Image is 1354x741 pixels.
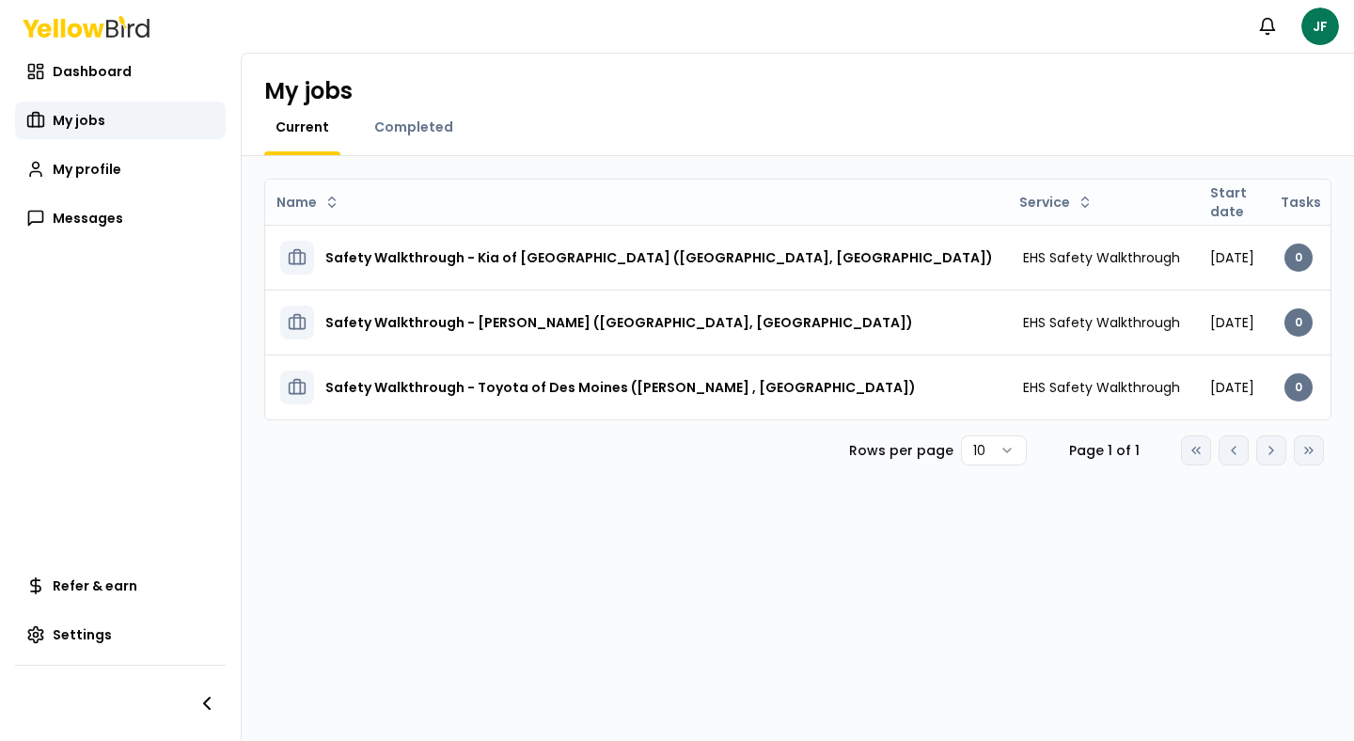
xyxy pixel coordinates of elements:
[53,160,121,179] span: My profile
[53,62,132,81] span: Dashboard
[276,118,329,136] span: Current
[53,111,105,130] span: My jobs
[325,241,993,275] h3: Safety Walkthrough - Kia of [GEOGRAPHIC_DATA] ([GEOGRAPHIC_DATA], [GEOGRAPHIC_DATA])
[1273,187,1351,217] button: Tasks
[53,209,123,228] span: Messages
[1284,308,1313,337] div: 0
[15,567,226,605] a: Refer & earn
[325,370,916,404] h3: Safety Walkthrough - Toyota of Des Moines ([PERSON_NAME] , [GEOGRAPHIC_DATA])
[1284,244,1313,272] div: 0
[1301,8,1339,45] span: JF
[15,616,226,654] a: Settings
[1210,248,1254,267] span: [DATE]
[374,118,453,136] span: Completed
[1019,193,1070,212] span: Service
[1210,313,1254,332] span: [DATE]
[1210,378,1254,397] span: [DATE]
[269,187,347,217] button: Name
[1012,187,1100,217] button: Service
[363,118,464,136] a: Completed
[264,118,340,136] a: Current
[15,102,226,139] a: My jobs
[1057,441,1151,460] div: Page 1 of 1
[1023,313,1180,332] span: EHS Safety Walkthrough
[53,576,137,595] span: Refer & earn
[264,76,353,106] h1: My jobs
[325,306,913,339] h3: Safety Walkthrough - [PERSON_NAME] ([GEOGRAPHIC_DATA], [GEOGRAPHIC_DATA])
[15,199,226,237] a: Messages
[1284,373,1313,402] div: 0
[15,53,226,90] a: Dashboard
[15,150,226,188] a: My profile
[53,625,112,644] span: Settings
[1023,248,1180,267] span: EHS Safety Walkthrough
[1195,180,1269,225] th: Start date
[276,193,317,212] span: Name
[849,441,953,460] p: Rows per page
[1281,193,1321,212] span: Tasks
[1023,378,1180,397] span: EHS Safety Walkthrough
